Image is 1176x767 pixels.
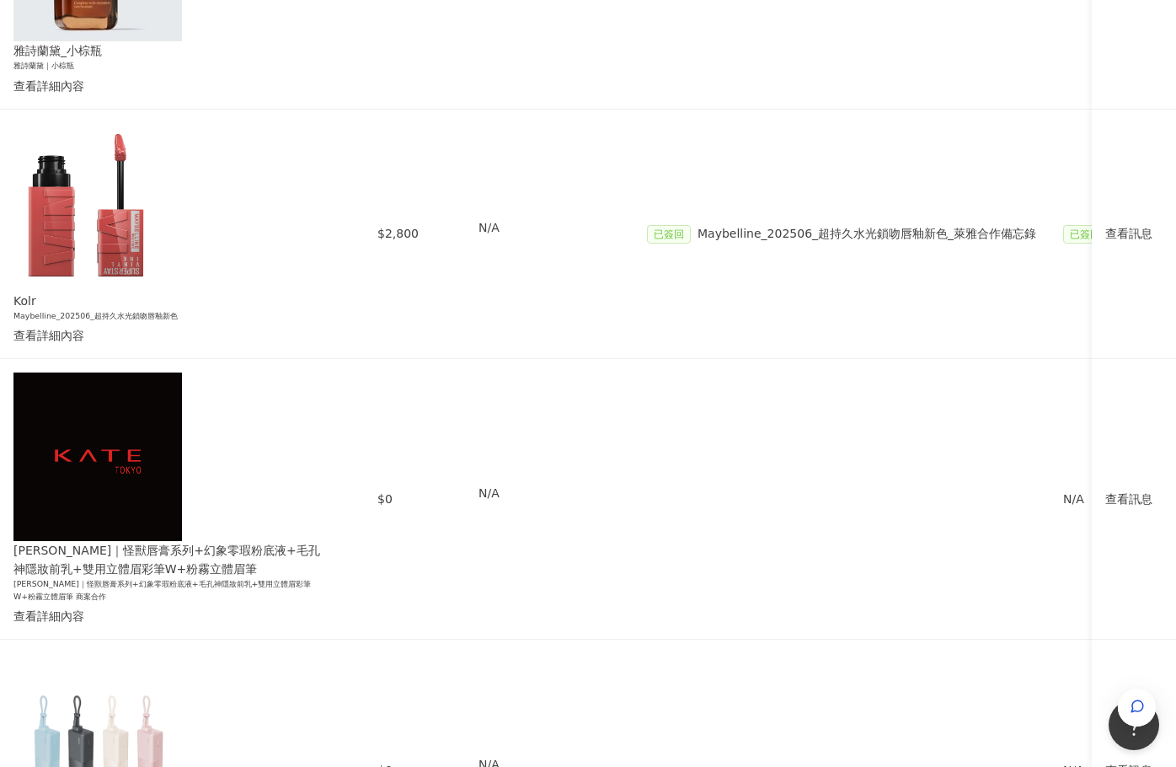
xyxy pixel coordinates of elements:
h6: 雅詩蘭黛｜小棕瓶 [13,60,323,72]
p: N/A [478,484,620,502]
h6: [PERSON_NAME]｜怪獸唇膏系列+幻象零瑕粉底液+毛孔神隱妝前乳+雙用立體眉彩筆W+粉霧立體眉筆 商案合作 [13,578,323,603]
div: 查看訊息 [1105,224,1163,243]
span: [PERSON_NAME]｜怪獸唇膏系列+幻象零瑕粉底液+毛孔神隱妝前乳+雙用立體眉彩筆W+粉霧立體眉筆 [13,544,320,576]
img: 超持久水光鎖吻唇釉 [13,123,182,292]
img: KATE｜怪獸唇膏系列+幻象零瑕粉底液+毛孔神隱妝前乳+雙用立體眉彩筆W+粉霧立體眉筆 [13,373,182,541]
span: Kolr [13,294,36,308]
span: 雅詩蘭黛_小棕瓶 [13,44,102,57]
h6: Maybelline_202506_超持久水光鎖吻唇釉新色 [13,310,323,323]
span: 已簽回 [647,225,691,244]
iframe: Help Scout Beacon - Open [1109,700,1159,750]
span: Maybelline_202506_超持久水光鎖吻唇釉新色_萊雅合作備忘錄 [698,227,1036,240]
div: 查看詳細內容 [13,77,323,95]
span: 已簽回 [1063,225,1107,244]
div: 查看詳細內容 [13,326,323,345]
div: 查看訊息 [1105,490,1163,508]
td: N/A [1050,359,1163,640]
td: $0 [364,359,465,640]
p: N/A [478,218,620,237]
td: $2,800 [364,110,465,359]
div: 查看詳細內容 [13,607,323,625]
